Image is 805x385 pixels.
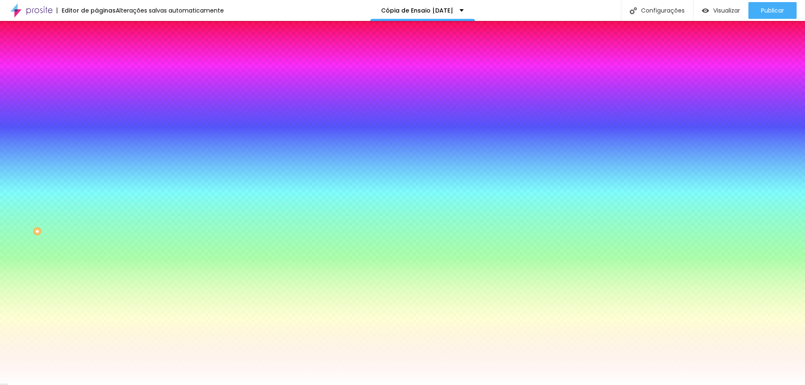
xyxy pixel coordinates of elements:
[748,2,797,19] button: Publicar
[62,6,116,15] font: Editor de páginas
[381,6,453,15] font: Cópia de Ensaio [DATE]
[641,6,685,15] font: Configurações
[116,6,224,15] font: Alterações salvas automaticamente
[702,7,709,14] img: view-1.svg
[693,2,748,19] button: Visualizar
[761,6,784,15] font: Publicar
[630,7,637,14] img: Ícone
[713,6,740,15] font: Visualizar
